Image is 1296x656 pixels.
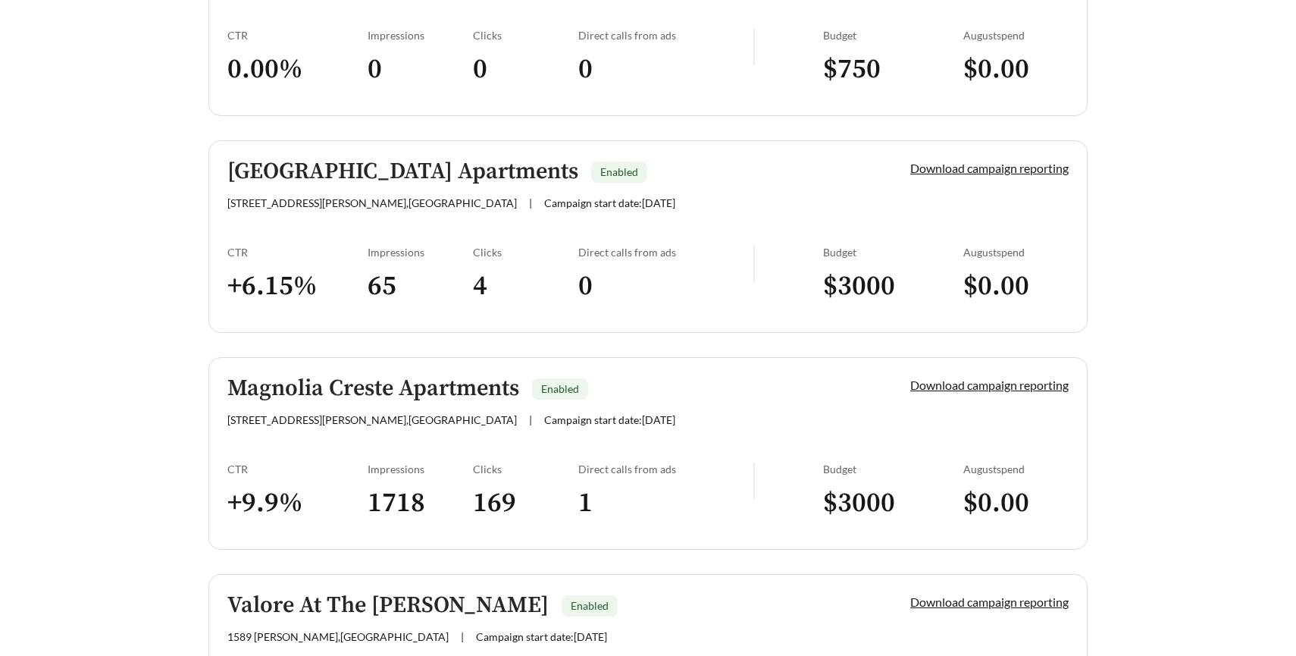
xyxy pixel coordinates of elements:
h3: 0 [473,52,578,86]
h3: $ 0.00 [963,52,1069,86]
div: Direct calls from ads [578,29,753,42]
span: Enabled [541,382,579,395]
span: | [529,413,532,426]
h3: 0 [578,52,753,86]
a: Download campaign reporting [910,378,1069,392]
div: August spend [963,463,1069,476]
img: line [753,246,755,282]
div: CTR [227,29,368,42]
div: Budget [823,29,963,42]
div: Budget [823,463,963,476]
div: Direct calls from ads [578,463,753,476]
div: Clicks [473,246,578,259]
div: August spend [963,29,1069,42]
span: 1589 [PERSON_NAME] , [GEOGRAPHIC_DATA] [227,630,449,643]
span: Campaign start date: [DATE] [476,630,607,643]
span: | [529,196,532,209]
h3: $ 0.00 [963,486,1069,520]
div: CTR [227,463,368,476]
h3: 1 [578,486,753,520]
h3: $ 3000 [823,486,963,520]
h3: + 6.15 % [227,269,368,303]
h3: 0 [578,269,753,303]
span: [STREET_ADDRESS][PERSON_NAME] , [GEOGRAPHIC_DATA] [227,413,517,426]
a: Magnolia Creste ApartmentsEnabled[STREET_ADDRESS][PERSON_NAME],[GEOGRAPHIC_DATA]|Campaign start d... [208,357,1088,550]
h5: Valore At The [PERSON_NAME] [227,593,549,618]
img: line [753,463,755,499]
h3: $ 750 [823,52,963,86]
h3: $ 0.00 [963,269,1069,303]
img: line [753,29,755,65]
div: Budget [823,246,963,259]
div: Impressions [368,463,473,476]
div: August spend [963,246,1069,259]
div: Impressions [368,246,473,259]
span: [STREET_ADDRESS][PERSON_NAME] , [GEOGRAPHIC_DATA] [227,196,517,209]
div: Clicks [473,29,578,42]
h3: $ 3000 [823,269,963,303]
div: Impressions [368,29,473,42]
a: [GEOGRAPHIC_DATA] ApartmentsEnabled[STREET_ADDRESS][PERSON_NAME],[GEOGRAPHIC_DATA]|Campaign start... [208,140,1088,333]
span: Campaign start date: [DATE] [544,196,675,209]
h3: 169 [473,486,578,520]
span: Enabled [600,165,638,178]
a: Download campaign reporting [910,161,1069,175]
h3: + 9.9 % [227,486,368,520]
span: Enabled [571,599,609,612]
a: Download campaign reporting [910,595,1069,609]
h3: 65 [368,269,473,303]
span: Campaign start date: [DATE] [544,413,675,426]
div: CTR [227,246,368,259]
h3: 4 [473,269,578,303]
h3: 1718 [368,486,473,520]
h3: 0 [368,52,473,86]
h5: Magnolia Creste Apartments [227,376,519,401]
span: | [461,630,464,643]
h5: [GEOGRAPHIC_DATA] Apartments [227,159,578,184]
div: Direct calls from ads [578,246,753,259]
h3: 0.00 % [227,52,368,86]
div: Clicks [473,463,578,476]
